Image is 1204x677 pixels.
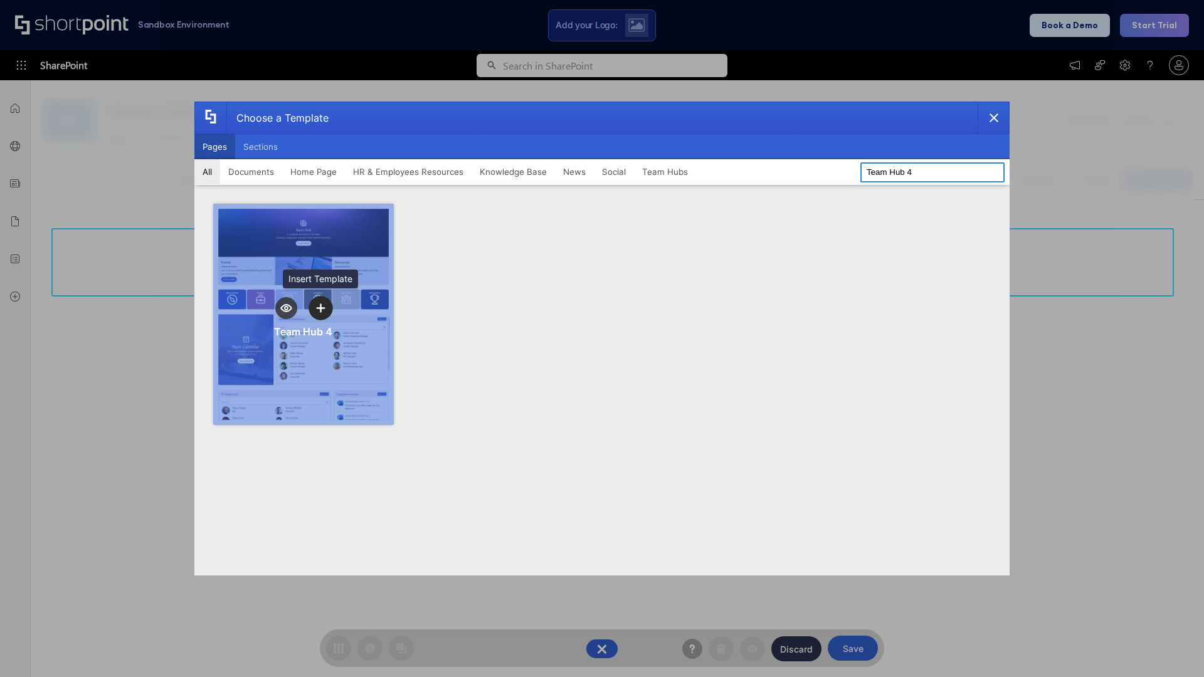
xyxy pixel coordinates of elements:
button: News [555,159,594,184]
button: Sections [235,134,286,159]
input: Search [860,162,1005,182]
button: Documents [220,159,282,184]
div: Choose a Template [226,102,329,134]
div: template selector [194,102,1010,575]
button: Pages [194,134,235,159]
iframe: Chat Widget [1141,617,1204,677]
button: Social [594,159,634,184]
button: All [194,159,220,184]
button: HR & Employees Resources [345,159,472,184]
button: Home Page [282,159,345,184]
div: Team Hub 4 [274,325,332,338]
button: Knowledge Base [472,159,555,184]
button: Team Hubs [634,159,696,184]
